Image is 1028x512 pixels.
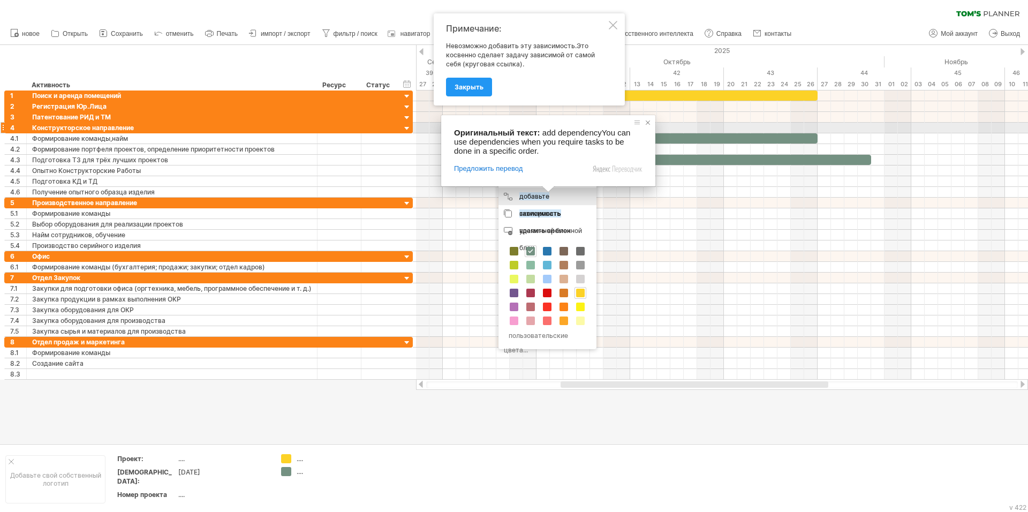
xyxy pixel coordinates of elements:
[117,491,167,499] ya-tr-span: Номер проекта
[926,27,981,41] a: Мой аккаунт
[297,454,355,463] div: ....
[32,145,275,153] ya-tr-span: Формирование портфеля проектов, определение приоритетности проектов
[178,490,268,499] div: ....
[32,317,165,325] ya-tr-span: Закупка оборудования для производства
[470,56,885,67] div: Октябрь 2025 года
[32,209,110,217] ya-tr-span: Формирование команды
[724,79,737,90] div: Понедельник, 20 октября 2025 года
[10,294,26,304] div: 7.2
[911,79,925,90] div: Понедельник, 3 ноября 2025 года
[32,156,168,164] ya-tr-span: Подготовка ТЗ для трёх лучших проектов
[504,332,568,354] ya-tr-span: пользовательские цвета...
[32,231,125,239] ya-tr-span: Найм сотрудников, обучение
[858,79,871,90] div: Четверг, 30 октября 2025 года
[519,192,561,217] ya-tr-span: добавьте зависимость
[684,79,697,90] div: Пятница, 17 октября 2025 года
[10,155,26,165] div: 4.3
[941,30,978,37] ya-tr-span: Мой аккаунт
[571,27,697,41] a: Помощь искусственного интеллекта
[446,42,577,50] ya-tr-span: Невозможно добавить эту зависимость.
[32,274,80,282] ya-tr-span: Отдел Закупок
[10,219,26,229] div: 5.2
[10,208,26,219] div: 5.1
[818,67,911,79] div: 44
[765,30,791,37] ya-tr-span: контакты
[202,27,241,41] a: Печать
[7,27,43,41] a: новое
[10,91,26,101] div: 1
[32,124,134,132] ya-tr-span: Конструкторское направление
[938,79,951,90] div: Среда, 5 ноября 2025 года
[32,306,134,314] ya-tr-span: Закупка оборудования для ОКР
[911,67,1005,79] div: 45
[702,27,745,41] a: Справка
[10,198,26,208] div: 5
[965,79,978,90] div: Пятница, 7 ноября 2025 года
[454,164,523,174] span: Предложить перевод
[455,83,483,91] ya-tr-span: Закрыть
[925,79,938,90] div: Вторник, 4 ноября 2025 года
[831,79,844,90] div: Вторник, 28 октября 2025 года
[22,30,40,37] ya-tr-span: новое
[10,240,26,251] div: 5.4
[32,220,183,228] ya-tr-span: Выбор оборудования для реализации проектов
[764,79,777,90] div: Четверг, 23 октября 2025 года
[416,79,429,90] div: Суббота, 27 сентября 2025 года
[366,81,390,89] ya-tr-span: Статус
[1005,79,1018,90] div: Понедельник, 10 ноября 2025 года
[96,27,146,41] a: Сохранить
[10,144,26,154] div: 4.2
[10,315,26,326] div: 7.4
[885,79,898,90] div: Суббота, 1 ноября 2025 года
[32,284,312,292] ya-tr-span: Закупки для подготовки офиса (оргтехника, мебель, программное обеспечение и т. д.)
[716,30,742,37] ya-tr-span: Справка
[10,187,26,197] div: 4.6
[519,227,582,252] ya-tr-span: удалить временной блок
[791,79,804,90] div: Суббота, 25 октября 2025 года
[48,27,91,41] a: Открыть
[178,468,268,477] div: [DATE]
[32,338,125,346] ya-tr-span: Отдел продаж и маркетинга
[454,128,540,137] span: Оригинальный текст:
[217,30,238,37] ya-tr-span: Печать
[32,252,50,260] ya-tr-span: Офис
[32,242,141,250] ya-tr-span: Производство серийного изделия
[32,81,70,89] ya-tr-span: Активность
[944,58,968,66] ya-tr-span: Ноябрь
[10,101,26,111] div: 2
[10,348,26,358] div: 8.1
[166,30,194,37] ya-tr-span: отменить
[32,134,128,142] ya-tr-span: Формирование команды,найм
[10,273,26,283] div: 7
[10,337,26,347] div: 8
[261,30,311,37] ya-tr-span: импорт / экспорт
[737,79,751,90] div: Вторник, 21 октября 2025 года
[750,27,795,41] a: контакты
[10,251,26,261] div: 6
[32,188,155,196] ya-tr-span: Получение опытного образца изделия
[454,128,633,155] span: add dependencyYou can use dependencies when you require tasks to be done in a specific order.
[804,79,818,90] div: Воскресенье, 26 октября 2025 года
[10,262,26,272] div: 6.1
[10,358,26,368] div: 8.2
[670,79,684,90] div: Четверг, 16 октября 2025 года
[1009,503,1026,511] ya-tr-span: v 422
[818,79,831,90] div: Понедельник, 27 октября 2025 года
[519,209,571,235] ya-tr-span: скопировать временной блок
[1001,30,1020,37] ya-tr-span: Выход
[10,305,26,315] div: 7.3
[32,359,84,367] ya-tr-span: Создание сайта
[630,79,644,90] div: Понедельник, 13 октября 2025 года
[152,27,197,41] a: отменить
[844,79,858,90] div: Среда, 29 октября 2025 года
[663,58,691,66] ya-tr-span: Октябрь
[386,27,434,41] a: навигатор
[986,27,1023,41] a: Выход
[427,58,458,66] ya-tr-span: Сентябрь
[178,454,268,463] div: ....
[32,327,186,335] ya-tr-span: Закупка сырья и материалов для производства
[978,79,992,90] div: Суббота, 8 ноября 2025 года
[32,102,107,110] ya-tr-span: Регистрация Юр.Лица
[111,30,143,37] ya-tr-span: Сохранить
[429,79,443,90] div: Воскресенье, 28 сентября 2025 года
